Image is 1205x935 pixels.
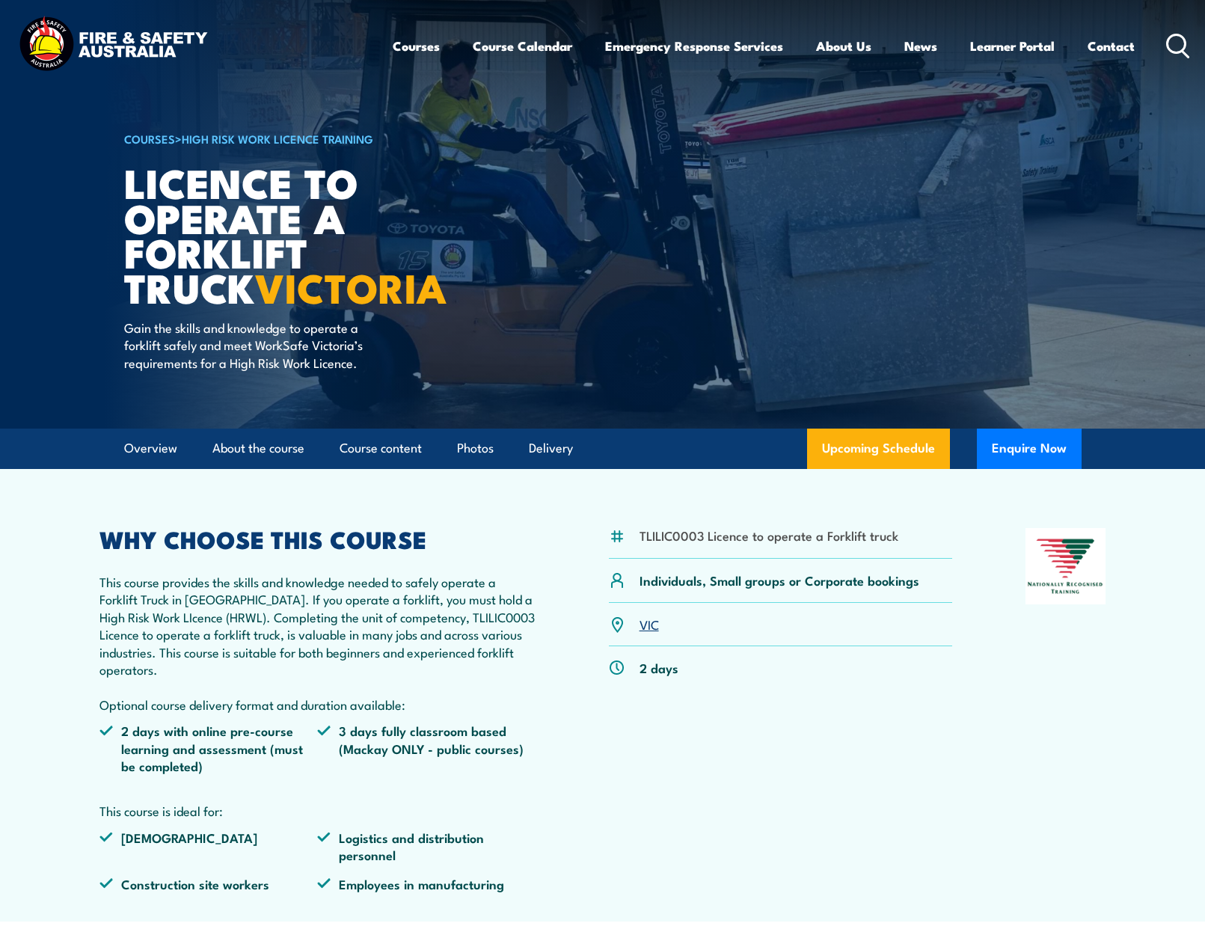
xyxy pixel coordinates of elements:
[212,429,304,468] a: About the course
[99,722,318,774] li: 2 days with online pre-course learning and assessment (must be completed)
[255,255,447,317] strong: VICTORIA
[977,429,1082,469] button: Enquire Now
[124,165,494,304] h1: Licence to operate a forklift truck
[640,571,919,589] p: Individuals, Small groups or Corporate bookings
[640,659,678,676] p: 2 days
[317,722,536,774] li: 3 days fully classroom based (Mackay ONLY - public courses)
[1025,528,1106,604] img: Nationally Recognised Training logo.
[807,429,950,469] a: Upcoming Schedule
[99,875,318,892] li: Construction site workers
[904,26,937,66] a: News
[99,573,536,713] p: This course provides the skills and knowledge needed to safely operate a Forklift Truck in [GEOGR...
[99,829,318,864] li: [DEMOGRAPHIC_DATA]
[473,26,572,66] a: Course Calendar
[605,26,783,66] a: Emergency Response Services
[124,429,177,468] a: Overview
[816,26,871,66] a: About Us
[99,528,536,549] h2: WHY CHOOSE THIS COURSE
[124,130,175,147] a: COURSES
[1088,26,1135,66] a: Contact
[317,829,536,864] li: Logistics and distribution personnel
[99,802,536,819] p: This course is ideal for:
[529,429,573,468] a: Delivery
[393,26,440,66] a: Courses
[640,615,659,633] a: VIC
[970,26,1055,66] a: Learner Portal
[457,429,494,468] a: Photos
[340,429,422,468] a: Course content
[317,875,536,892] li: Employees in manufacturing
[124,129,494,147] h6: >
[640,527,898,544] li: TLILIC0003 Licence to operate a Forklift truck
[182,130,373,147] a: High Risk Work Licence Training
[124,319,397,371] p: Gain the skills and knowledge to operate a forklift safely and meet WorkSafe Victoria’s requireme...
